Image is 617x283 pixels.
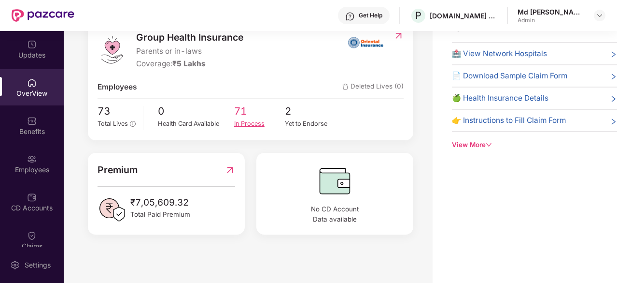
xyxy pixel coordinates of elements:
img: svg+xml;base64,PHN2ZyBpZD0iQ2xhaW0iIHhtbG5zPSJodHRwOi8vd3d3LnczLm9yZy8yMDAwL3N2ZyIgd2lkdGg9IjIwIi... [27,231,37,240]
span: right [610,50,617,60]
img: insurerIcon [348,30,384,54]
span: Group Health Insurance [136,30,243,45]
img: svg+xml;base64,PHN2ZyBpZD0iSGVscC0zMngzMiIgeG1sbnM9Imh0dHA6Ly93d3cudzMub3JnLzIwMDAvc3ZnIiB3aWR0aD... [345,12,355,21]
span: Total Paid Premium [130,209,190,220]
span: 📄 Download Sample Claim Form [452,70,567,82]
div: [DOMAIN_NAME] PRIVATE LIMITED [430,11,497,20]
span: right [610,72,617,82]
span: Total Lives [98,120,128,127]
span: right [610,117,617,126]
span: P [415,10,421,21]
span: 🍏 Health Insurance Details [452,92,548,104]
span: ₹5 Lakhs [172,59,206,68]
span: 2 [285,104,336,119]
div: Coverage: [136,58,243,70]
img: svg+xml;base64,PHN2ZyBpZD0iRW1wbG95ZWVzIiB4bWxucz0iaHR0cDovL3d3dy53My5vcmcvMjAwMC9zdmciIHdpZHRoPS... [27,154,37,164]
span: 0 [158,104,234,119]
span: ₹7,05,609.32 [130,195,190,210]
span: 71 [234,104,285,119]
img: PaidPremiumIcon [98,195,126,224]
span: 🏥 View Network Hospitals [452,48,547,60]
span: 👉 Instructions to Fill Claim Form [452,115,566,126]
img: RedirectIcon [393,31,404,41]
span: Employees [98,81,137,93]
img: svg+xml;base64,PHN2ZyBpZD0iQmVuZWZpdHMiIHhtbG5zPSJodHRwOi8vd3d3LnczLm9yZy8yMDAwL3N2ZyIgd2lkdGg9Ij... [27,116,37,126]
img: svg+xml;base64,PHN2ZyBpZD0iSG9tZSIgeG1sbnM9Imh0dHA6Ly93d3cudzMub3JnLzIwMDAvc3ZnIiB3aWR0aD0iMjAiIG... [27,78,37,88]
img: svg+xml;base64,PHN2ZyBpZD0iQ0RfQWNjb3VudHMiIGRhdGEtbmFtZT0iQ0QgQWNjb3VudHMiIHhtbG5zPSJodHRwOi8vd3... [27,193,37,202]
img: svg+xml;base64,PHN2ZyBpZD0iRHJvcGRvd24tMzJ4MzIiIHhtbG5zPSJodHRwOi8vd3d3LnczLm9yZy8yMDAwL3N2ZyIgd2... [596,12,603,19]
div: Yet to Endorse [285,119,336,129]
span: down [486,142,492,148]
div: Settings [22,260,54,270]
div: Health Card Available [158,119,234,129]
span: Deleted Lives (0) [342,81,404,93]
span: Premium [98,163,138,177]
div: Md [PERSON_NAME] [518,7,585,16]
div: Admin [518,16,585,24]
img: RedirectIcon [225,163,235,177]
img: deleteIcon [342,84,349,90]
span: 73 [98,104,136,119]
img: svg+xml;base64,PHN2ZyBpZD0iU2V0dGluZy0yMHgyMCIgeG1sbnM9Imh0dHA6Ly93d3cudzMub3JnLzIwMDAvc3ZnIiB3aW... [10,260,20,270]
span: Parents or in-laws [136,45,243,57]
span: No CD Account Data available [266,204,403,224]
span: right [610,94,617,104]
img: New Pazcare Logo [12,9,74,22]
img: svg+xml;base64,PHN2ZyBpZD0iVXBkYXRlZCIgeG1sbnM9Imh0dHA6Ly93d3cudzMub3JnLzIwMDAvc3ZnIiB3aWR0aD0iMj... [27,40,37,49]
span: info-circle [130,121,135,126]
img: logo [98,35,126,64]
div: In Process [234,119,285,129]
div: View More [452,140,617,150]
img: CDBalanceIcon [266,163,403,199]
div: Get Help [359,12,382,19]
